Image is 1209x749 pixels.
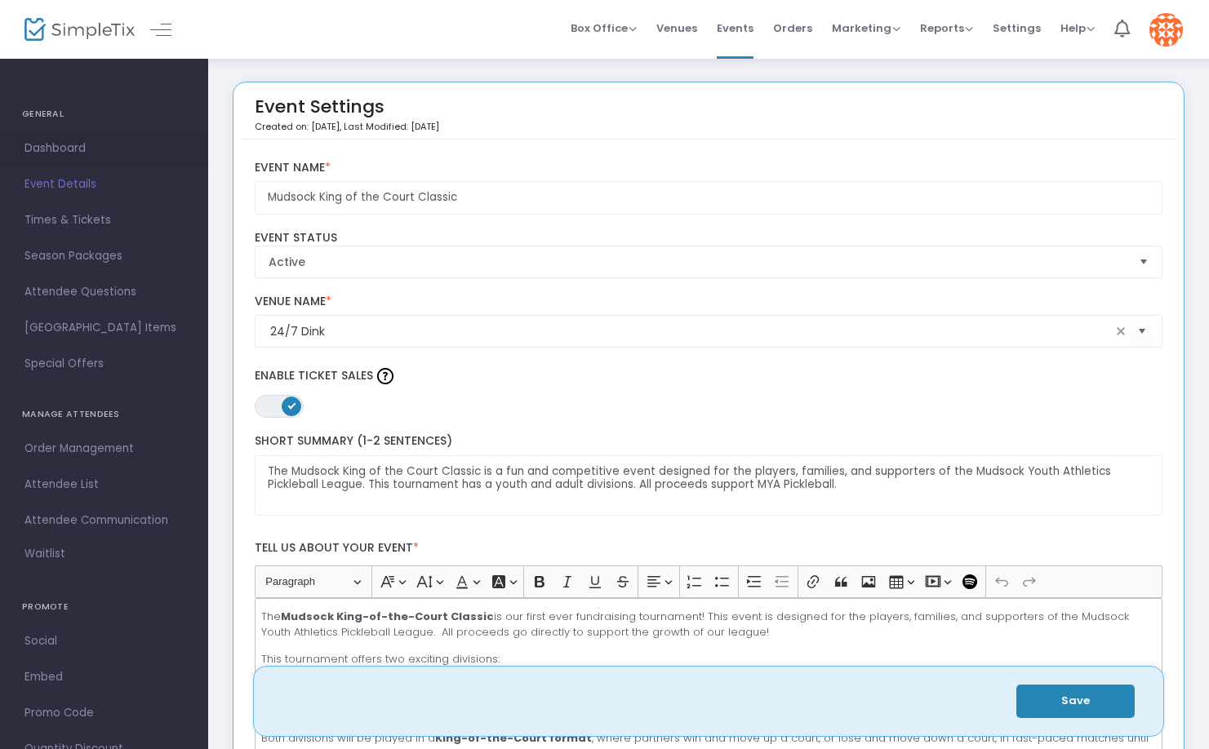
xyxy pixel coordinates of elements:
span: Help [1060,20,1095,36]
span: Promo Code [24,702,184,724]
span: Embed [24,667,184,688]
p: The is our first ever fundraising tournament! This event is designed for the players, families, a... [261,609,1155,640]
span: clear [1111,321,1131,341]
h4: PROMOTE [22,591,186,623]
span: , Last Modified: [DATE] [340,120,439,133]
label: Tell us about your event [247,532,1171,565]
label: Venue Name [255,295,1163,309]
span: Order Management [24,438,184,459]
span: Attendee Communication [24,510,184,531]
h4: GENERAL [22,98,186,131]
label: Event Status [255,231,1163,246]
span: Dashboard [24,138,184,159]
p: This tournament offers two exciting divisions: [261,651,1155,667]
span: Attendee Questions [24,281,184,303]
p: Created on: [DATE] [255,120,439,134]
span: Marketing [832,20,900,36]
strong: King-of-the-Court format [435,730,592,746]
span: Waitlist [24,546,65,562]
span: Event Details [24,174,184,195]
span: Short Summary (1-2 Sentences) [255,432,452,449]
span: Active [269,254,1127,270]
span: Social [24,631,184,652]
button: Select [1132,246,1155,277]
span: [GEOGRAPHIC_DATA] Items [24,317,184,339]
span: Events [717,7,753,49]
span: Settings [993,7,1041,49]
button: Save [1016,685,1135,718]
strong: Mudsock King-of-the-Court Classic [281,609,494,624]
span: ON [287,401,296,410]
input: Enter Event Name [255,181,1163,215]
span: Special Offers [24,353,184,374]
span: Paragraph [265,572,350,592]
span: Season Packages [24,246,184,267]
div: Event Settings [255,91,439,139]
span: Times & Tickets [24,210,184,231]
span: Box Office [571,20,637,36]
span: Reports [920,20,973,36]
img: question-mark [377,368,393,384]
label: Enable Ticket Sales [255,364,1163,388]
span: Venues [656,7,697,49]
span: Orders [773,7,812,49]
input: Select Venue [270,323,1112,340]
span: Attendee List [24,474,184,495]
label: Event Name [255,161,1163,175]
button: Paragraph [258,570,368,595]
h4: MANAGE ATTENDEES [22,398,186,431]
button: Select [1131,315,1153,348]
div: Editor toolbar [255,565,1163,598]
